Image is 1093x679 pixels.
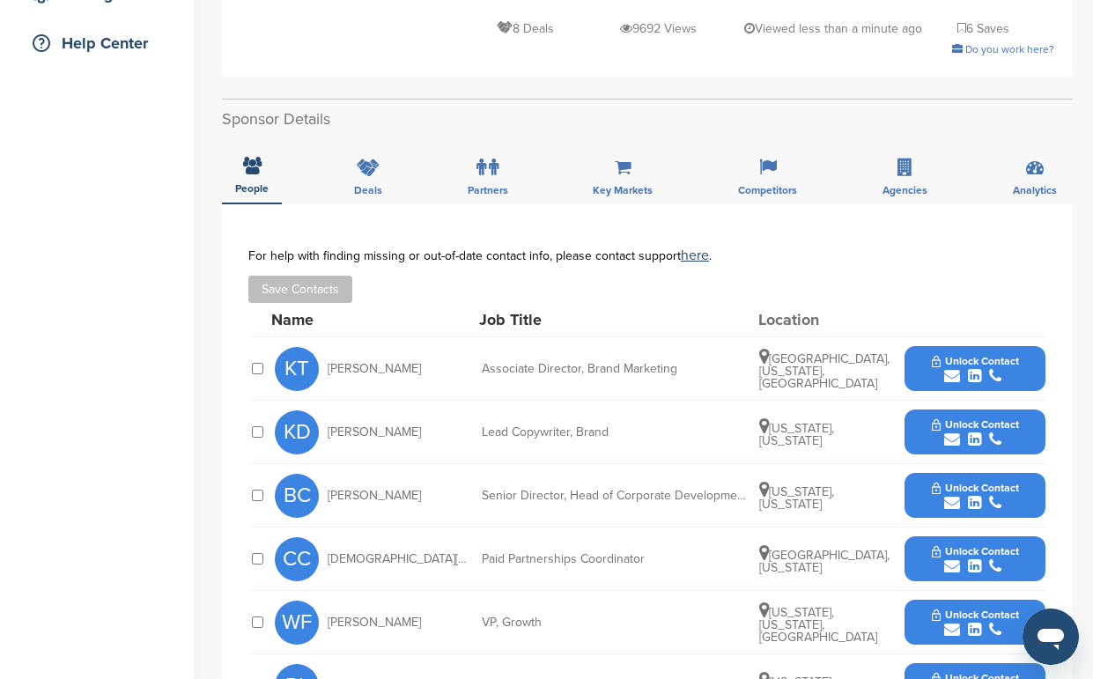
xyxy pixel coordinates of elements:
p: 8 Deals [497,18,554,40]
button: Unlock Contact [911,343,1040,395]
span: Key Markets [593,185,653,196]
span: Deals [354,185,382,196]
button: Unlock Contact [911,469,1040,522]
span: [DEMOGRAPHIC_DATA][PERSON_NAME] [328,553,469,565]
iframe: Button to launch messaging window [1023,609,1079,665]
span: CC [275,537,319,581]
div: Lead Copywriter, Brand [482,426,746,439]
span: [US_STATE], [US_STATE] [759,484,834,512]
span: Analytics [1013,185,1057,196]
span: Competitors [738,185,797,196]
button: Unlock Contact [911,596,1040,649]
span: [PERSON_NAME] [328,363,421,375]
p: 6 Saves [957,18,1009,40]
div: Help Center [26,27,176,59]
a: Help Center [18,23,176,63]
div: Job Title [479,312,743,328]
span: [US_STATE], [US_STATE], [GEOGRAPHIC_DATA] [759,605,877,645]
div: Name [271,312,465,328]
span: WF [275,601,319,645]
span: [PERSON_NAME] [328,426,421,439]
button: Unlock Contact [911,406,1040,459]
button: Unlock Contact [911,533,1040,586]
span: BC [275,474,319,518]
div: Associate Director, Brand Marketing [482,363,746,375]
span: Unlock Contact [932,355,1019,367]
a: here [681,247,709,264]
p: Viewed less than a minute ago [744,18,922,40]
span: Unlock Contact [932,545,1019,557]
div: Paid Partnerships Coordinator [482,553,746,565]
span: [PERSON_NAME] [328,616,421,629]
span: Unlock Contact [932,482,1019,494]
span: [GEOGRAPHIC_DATA], [US_STATE], [GEOGRAPHIC_DATA] [759,351,890,391]
div: Senior Director, Head of Corporate Development (M&A, Partnerships, Strategy) [482,490,746,502]
div: For help with finding missing or out-of-date contact info, please contact support . [248,248,1045,262]
span: [GEOGRAPHIC_DATA], [US_STATE] [759,548,890,575]
div: Location [758,312,890,328]
button: Save Contacts [248,276,352,303]
h2: Sponsor Details [222,107,1072,131]
span: Unlock Contact [932,609,1019,621]
p: 9692 Views [620,18,697,40]
span: [US_STATE], [US_STATE] [759,421,834,448]
a: Do you work here? [952,43,1054,55]
span: Unlock Contact [932,418,1019,431]
span: KD [275,410,319,454]
span: Agencies [883,185,927,196]
span: People [235,183,269,194]
span: Partners [468,185,508,196]
span: [PERSON_NAME] [328,490,421,502]
span: KT [275,347,319,391]
div: VP, Growth [482,616,746,629]
span: Do you work here? [965,43,1054,55]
